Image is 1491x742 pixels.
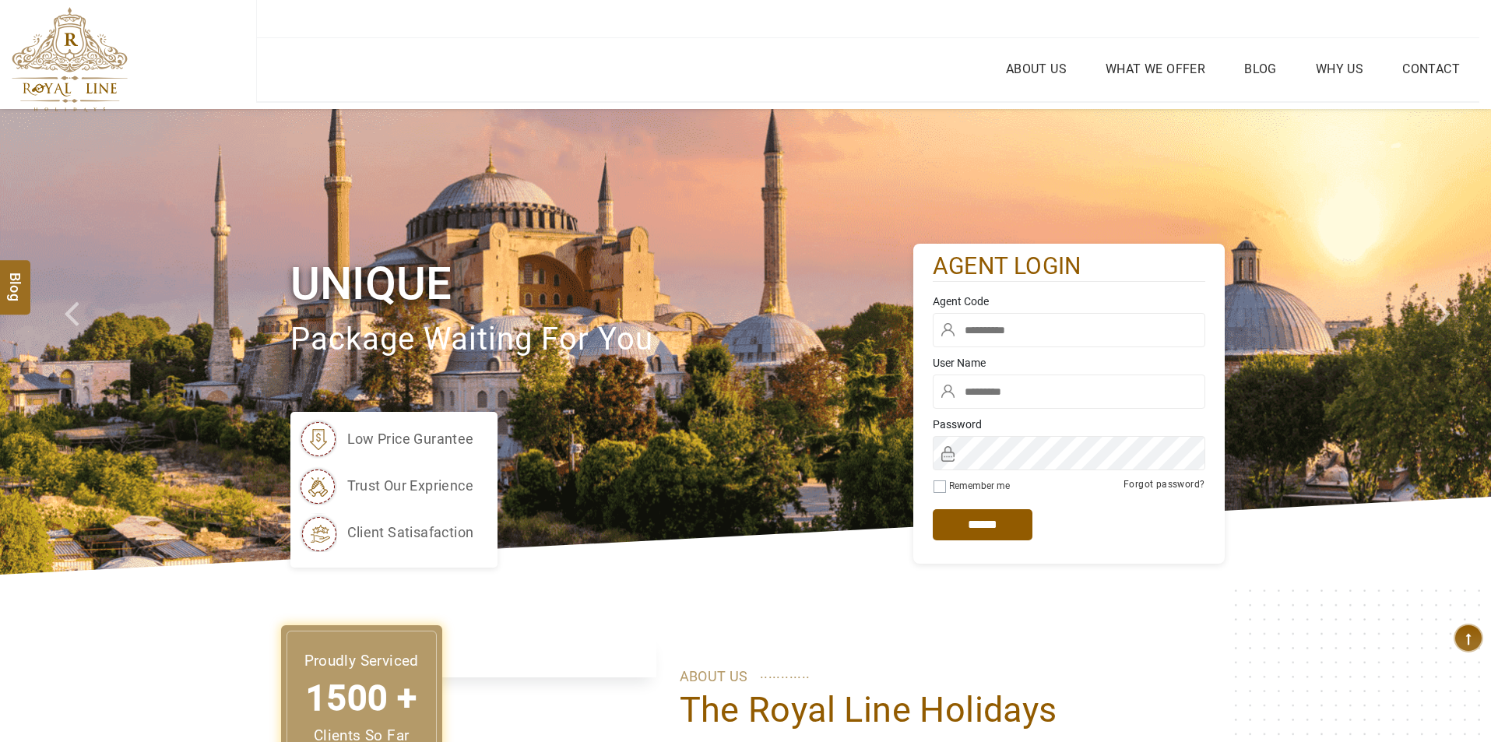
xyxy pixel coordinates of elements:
a: What we Offer [1102,58,1209,80]
a: Forgot password? [1124,479,1204,490]
label: User Name [933,355,1205,371]
p: ABOUT US [680,665,1201,688]
label: Remember me [949,480,1010,491]
h1: The Royal Line Holidays [680,688,1201,732]
a: Why Us [1312,58,1367,80]
li: trust our exprience [298,466,474,505]
li: low price gurantee [298,420,474,459]
a: Contact [1398,58,1464,80]
label: Agent Code [933,294,1205,309]
a: Check next image [1416,109,1491,575]
h1: Unique [290,255,913,313]
li: client satisafaction [298,513,474,552]
a: About Us [1002,58,1071,80]
label: Password [933,417,1205,432]
h2: agent login [933,251,1205,282]
span: Blog [5,272,26,285]
span: ............ [760,662,811,685]
a: Check next prev [44,109,119,575]
img: The Royal Line Holidays [12,7,128,112]
p: package waiting for you [290,314,913,366]
a: Blog [1240,58,1281,80]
